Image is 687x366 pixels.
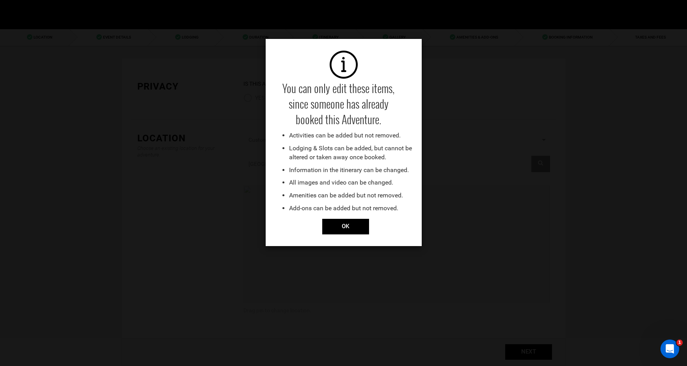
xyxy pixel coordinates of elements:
[289,142,414,164] li: Lodging & Slots can be added, but cannot be altered or taken away once booked.
[289,129,414,142] li: Activities can be added but not removed.
[330,51,358,79] img: images
[322,219,369,234] input: OK
[318,222,369,230] a: Close
[676,340,683,346] span: 1
[289,164,414,177] li: Information in the itinerary can be changed.
[289,202,414,215] li: Add-ons can be added but not removed.
[660,340,679,358] iframe: Intercom live chat
[289,189,414,202] li: Amenities can be added but not removed.
[289,176,414,189] li: All images and video can be changed.
[273,79,404,129] h4: You can only edit these items, since someone has already booked this Adventure.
